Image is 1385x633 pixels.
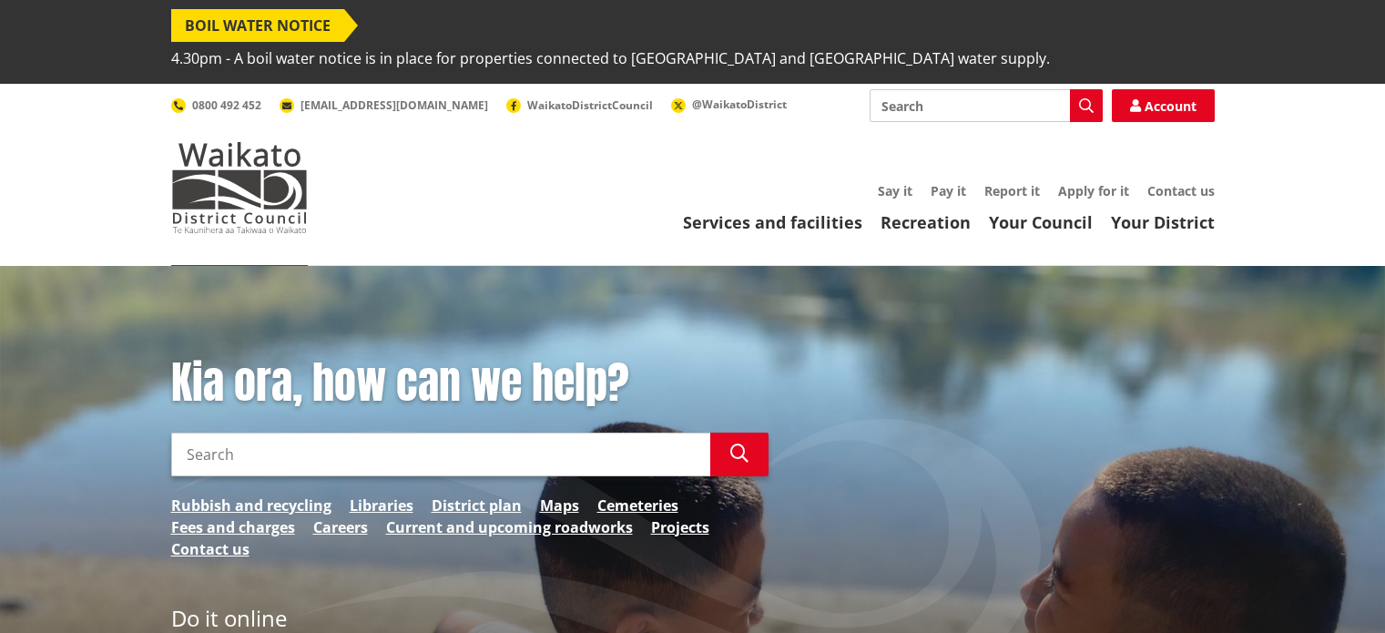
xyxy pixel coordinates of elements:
a: @WaikatoDistrict [671,97,787,112]
input: Search input [171,433,710,476]
input: Search input [870,89,1103,122]
a: [EMAIL_ADDRESS][DOMAIN_NAME] [280,97,488,113]
a: Apply for it [1058,182,1129,199]
a: Contact us [171,538,250,560]
a: 0800 492 452 [171,97,261,113]
span: BOIL WATER NOTICE [171,9,344,42]
a: District plan [432,495,522,516]
a: Cemeteries [597,495,678,516]
a: Pay it [931,182,966,199]
span: 0800 492 452 [192,97,261,113]
a: Account [1112,89,1215,122]
span: [EMAIL_ADDRESS][DOMAIN_NAME] [300,97,488,113]
a: WaikatoDistrictCouncil [506,97,653,113]
h1: Kia ora, how can we help? [171,357,769,410]
a: Services and facilities [683,211,862,233]
a: Current and upcoming roadworks [386,516,633,538]
a: Projects [651,516,709,538]
a: Recreation [881,211,971,233]
a: Your Council [989,211,1093,233]
a: Your District [1111,211,1215,233]
a: Careers [313,516,368,538]
a: Maps [540,495,579,516]
a: Rubbish and recycling [171,495,331,516]
a: Say it [878,182,912,199]
a: Contact us [1147,182,1215,199]
a: Fees and charges [171,516,295,538]
img: Waikato District Council - Te Kaunihera aa Takiwaa o Waikato [171,142,308,233]
span: 4.30pm - A boil water notice is in place for properties connected to [GEOGRAPHIC_DATA] and [GEOGR... [171,42,1050,75]
span: WaikatoDistrictCouncil [527,97,653,113]
a: Report it [984,182,1040,199]
a: Libraries [350,495,413,516]
span: @WaikatoDistrict [692,97,787,112]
